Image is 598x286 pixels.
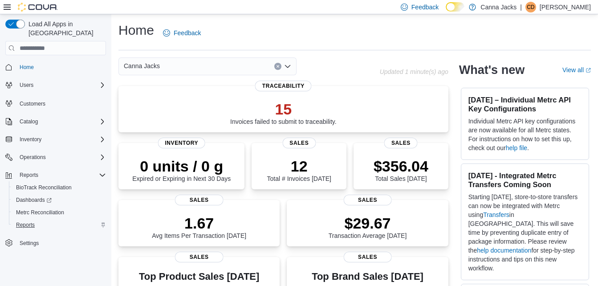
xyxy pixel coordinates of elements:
[12,182,75,193] a: BioTrack Reconciliation
[468,117,582,152] p: Individual Metrc API key configurations are now available for all Metrc states. For instructions ...
[132,157,231,175] p: 0 units / 0 g
[343,252,392,262] span: Sales
[16,98,49,109] a: Customers
[20,240,39,247] span: Settings
[480,2,517,12] p: Canna Jacks
[468,192,582,273] p: Starting [DATE], store-to-store transfers can now be integrated with Metrc using in [GEOGRAPHIC_D...
[5,57,106,273] nav: Complex example
[2,151,110,163] button: Operations
[230,100,337,125] div: Invoices failed to submit to traceability.
[12,220,38,230] a: Reports
[16,238,42,249] a: Settings
[2,237,110,249] button: Settings
[2,61,110,74] button: Home
[374,157,428,182] div: Total Sales [DATE]
[152,214,246,239] div: Avg Items Per Transaction [DATE]
[411,3,439,12] span: Feedback
[158,138,205,148] span: Inventory
[16,152,106,163] span: Operations
[16,134,45,145] button: Inventory
[446,2,464,12] input: Dark Mode
[562,66,591,74] a: View allExternal link
[2,79,110,91] button: Users
[2,115,110,128] button: Catalog
[506,144,527,151] a: help file
[12,207,106,218] span: Metrc Reconciliation
[175,252,224,262] span: Sales
[20,100,45,107] span: Customers
[9,181,110,194] button: BioTrack Reconciliation
[16,116,41,127] button: Catalog
[267,157,331,175] p: 12
[16,170,106,180] span: Reports
[159,24,204,42] a: Feedback
[9,206,110,219] button: Metrc Reconciliation
[16,209,64,216] span: Metrc Reconciliation
[267,157,331,182] div: Total # Invoices [DATE]
[20,154,46,161] span: Operations
[540,2,591,12] p: [PERSON_NAME]
[384,138,418,148] span: Sales
[16,98,106,109] span: Customers
[230,100,337,118] p: 15
[174,29,201,37] span: Feedback
[16,184,72,191] span: BioTrack Reconciliation
[16,80,37,90] button: Users
[16,170,42,180] button: Reports
[312,271,423,282] h3: Top Brand Sales [DATE]
[118,21,154,39] h1: Home
[9,194,110,206] a: Dashboards
[16,237,106,249] span: Settings
[459,63,525,77] h2: What's new
[2,97,110,110] button: Customers
[2,169,110,181] button: Reports
[12,220,106,230] span: Reports
[152,214,246,232] p: 1.67
[374,157,428,175] p: $356.04
[20,118,38,125] span: Catalog
[468,95,582,113] h3: [DATE] – Individual Metrc API Key Configurations
[2,133,110,146] button: Inventory
[20,64,34,71] span: Home
[274,63,281,70] button: Clear input
[20,172,38,179] span: Reports
[16,62,37,73] a: Home
[255,81,312,91] span: Traceability
[483,211,509,218] a: Transfers
[16,152,49,163] button: Operations
[380,68,448,75] p: Updated 1 minute(s) ago
[20,136,41,143] span: Inventory
[468,171,582,189] h3: [DATE] - Integrated Metrc Transfers Coming Soon
[16,116,106,127] span: Catalog
[16,196,52,204] span: Dashboards
[16,134,106,145] span: Inventory
[282,138,316,148] span: Sales
[520,2,522,12] p: |
[586,68,591,73] svg: External link
[132,157,231,182] div: Expired or Expiring in Next 30 Days
[25,20,106,37] span: Load All Apps in [GEOGRAPHIC_DATA]
[525,2,536,12] div: Christal Duffield
[12,195,106,205] span: Dashboards
[16,80,106,90] span: Users
[12,182,106,193] span: BioTrack Reconciliation
[9,219,110,231] button: Reports
[16,61,106,73] span: Home
[329,214,407,232] p: $29.67
[284,63,291,70] button: Open list of options
[329,214,407,239] div: Transaction Average [DATE]
[12,195,55,205] a: Dashboards
[343,195,392,205] span: Sales
[12,207,68,218] a: Metrc Reconciliation
[18,3,58,12] img: Cova
[175,195,224,205] span: Sales
[527,2,534,12] span: CD
[124,61,160,71] span: Canna Jacks
[16,221,35,229] span: Reports
[126,271,273,282] h3: Top Product Sales [DATE]
[477,247,531,254] a: help documentation
[20,82,33,89] span: Users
